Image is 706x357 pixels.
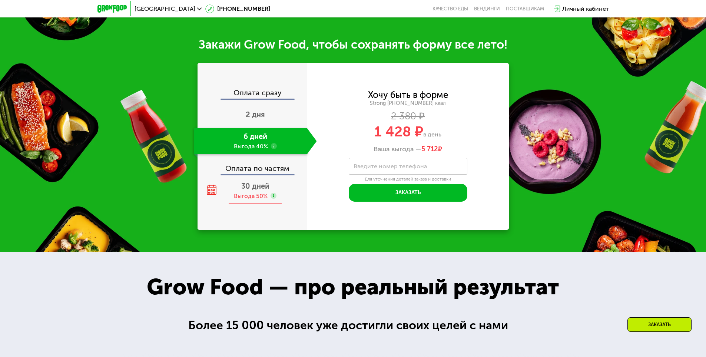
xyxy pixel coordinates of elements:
[307,100,509,107] div: Strong [PHONE_NUMBER] ккал
[307,145,509,153] div: Ваша выгода —
[135,6,195,12] span: [GEOGRAPHIC_DATA]
[349,176,467,182] div: Для уточнения деталей заказа и доставки
[432,6,468,12] a: Качество еды
[368,91,448,99] div: Хочу быть в форме
[421,145,442,153] span: ₽
[205,4,270,13] a: [PHONE_NUMBER]
[374,123,423,140] span: 1 428 ₽
[188,316,518,334] div: Более 15 000 человек уже достигли своих целей с нами
[562,4,609,13] div: Личный кабинет
[198,157,307,174] div: Оплата по частям
[423,131,441,138] span: в день
[421,145,438,153] span: 5 712
[474,6,500,12] a: Вендинги
[130,270,575,304] div: Grow Food — про реальный результат
[241,182,269,191] span: 30 дней
[234,192,268,200] div: Выгода 50%
[627,317,692,332] div: Заказать
[354,164,427,168] label: Введите номер телефона
[349,184,467,202] button: Заказать
[198,89,307,99] div: Оплата сразу
[246,110,265,119] span: 2 дня
[506,6,544,12] div: поставщикам
[307,112,509,120] div: 2 380 ₽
